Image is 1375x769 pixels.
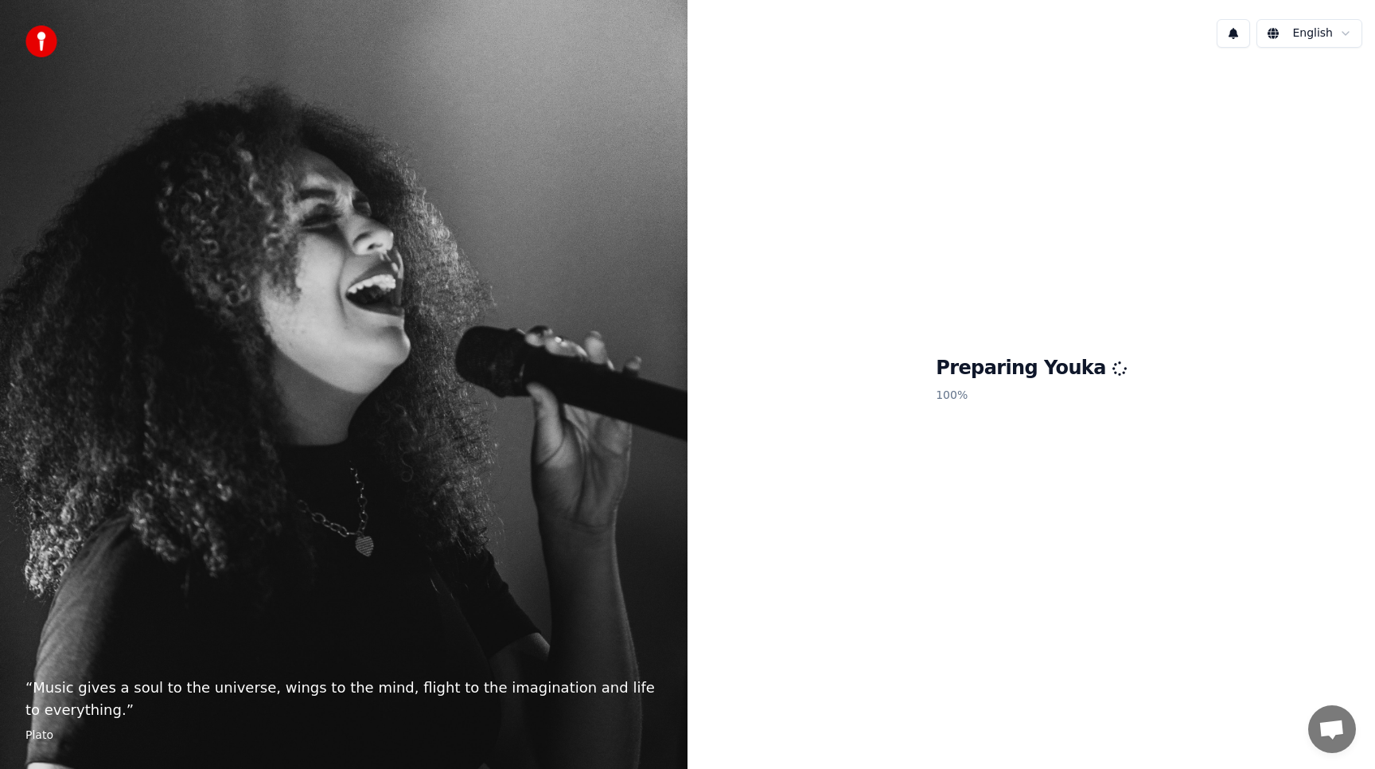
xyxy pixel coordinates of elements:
p: “ Music gives a soul to the universe, wings to the mind, flight to the imagination and life to ev... [25,677,662,721]
div: Отворен чат [1308,705,1356,753]
h1: Preparing Youka [936,356,1127,381]
p: 100 % [936,381,1127,410]
footer: Plato [25,728,662,744]
img: youka [25,25,57,57]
